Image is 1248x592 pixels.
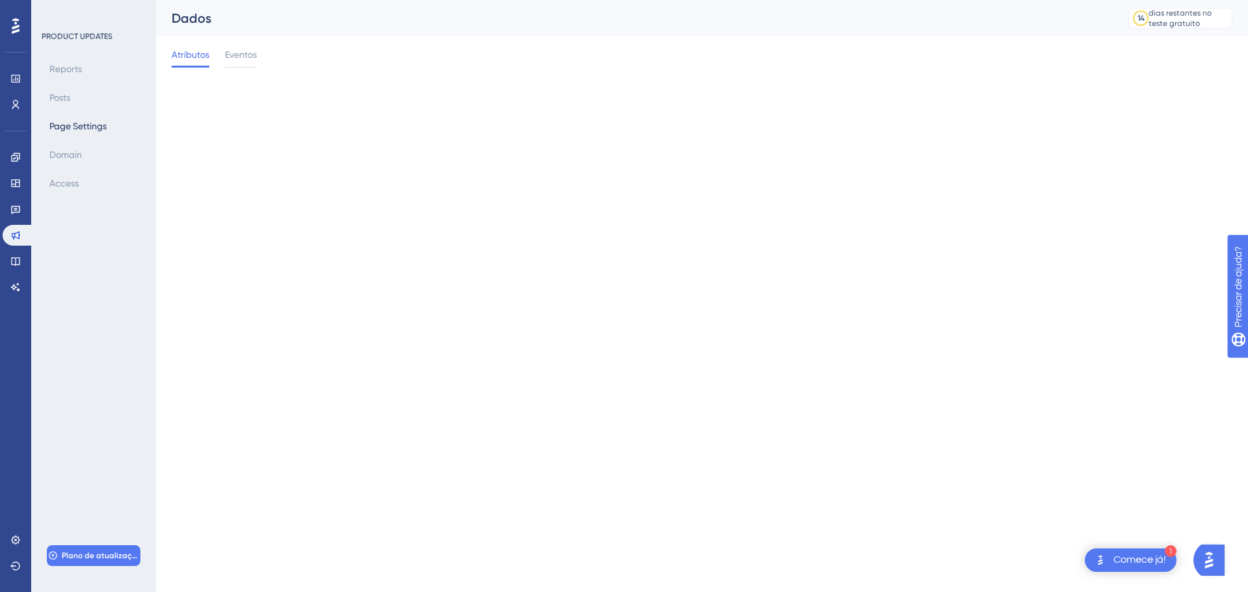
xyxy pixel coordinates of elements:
button: Access [42,172,86,195]
button: Plano de atualização [47,545,140,566]
div: PRODUCT UPDATES [42,31,112,42]
font: Precisar de ajuda? [31,6,112,16]
font: Dados [172,10,211,26]
font: 14 [1137,14,1145,23]
button: Page Settings [42,114,114,138]
button: Reports [42,57,90,81]
button: Posts [42,86,78,109]
div: Abra a lista de verificação Comece!, módulos restantes: 1 [1085,548,1176,572]
iframe: Iniciador do Assistente de IA do UserGuiding [1193,541,1232,580]
font: Plano de atualização [62,551,142,560]
font: Comece já! [1113,554,1166,565]
button: Domain [42,143,90,166]
font: 1 [1169,548,1173,555]
font: dias restantes no teste gratuito [1149,8,1212,28]
font: Atributos [172,49,209,60]
font: Eventos [225,49,257,60]
img: imagem-do-lançador-texto-alternativo [1093,552,1108,568]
